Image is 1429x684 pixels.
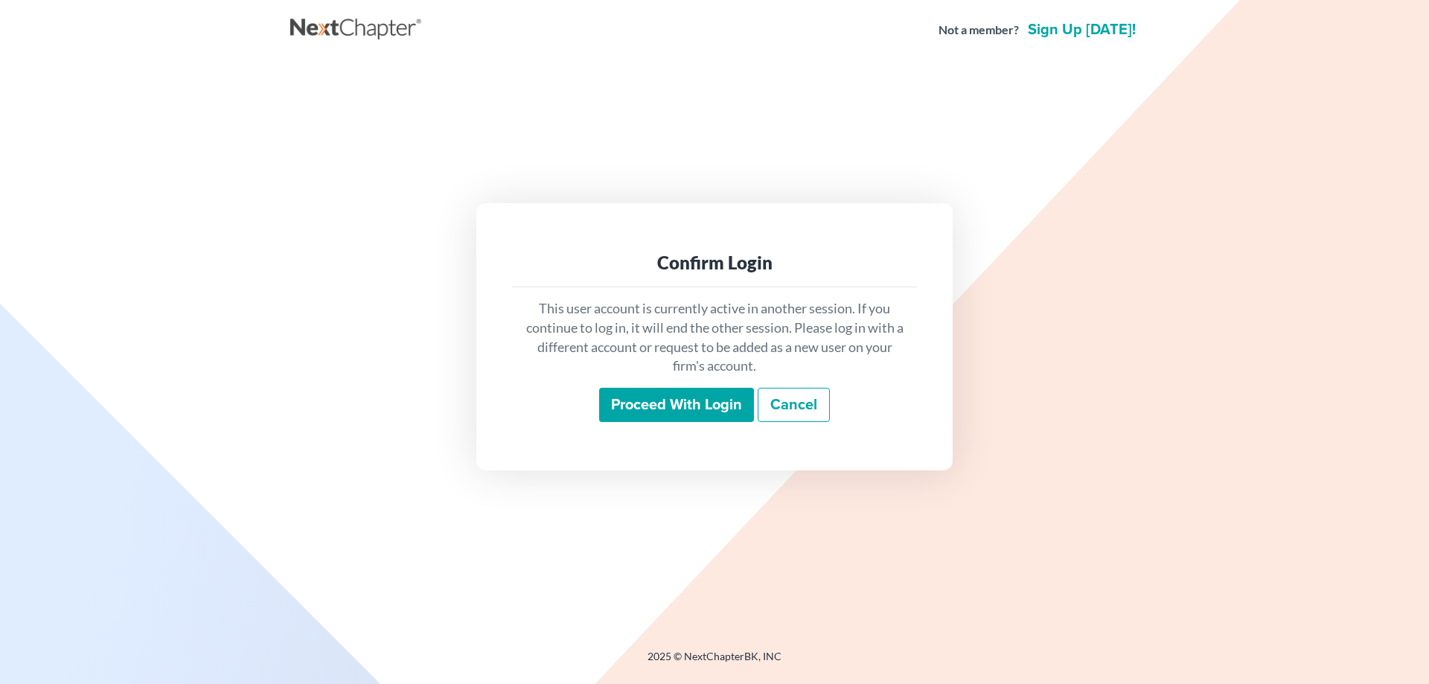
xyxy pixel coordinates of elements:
[524,299,905,376] p: This user account is currently active in another session. If you continue to log in, it will end ...
[758,388,830,422] a: Cancel
[599,388,754,422] input: Proceed with login
[524,251,905,275] div: Confirm Login
[1025,22,1139,37] a: Sign up [DATE]!
[290,649,1139,676] div: 2025 © NextChapterBK, INC
[939,22,1019,39] strong: Not a member?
